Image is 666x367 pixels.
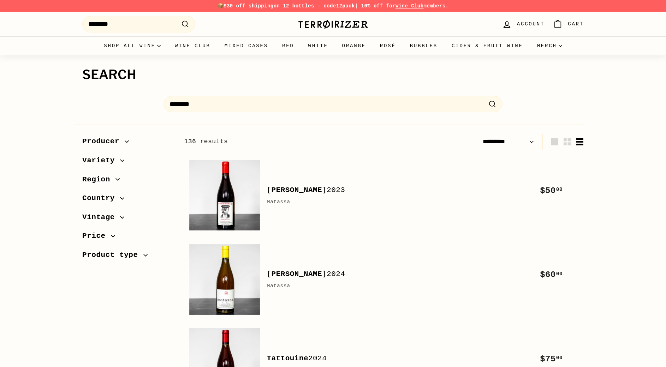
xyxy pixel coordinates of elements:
a: Cart [549,14,588,35]
a: Account [498,14,549,35]
button: Region [82,172,173,191]
a: Orange [335,36,373,55]
button: Country [82,191,173,210]
h1: Search [82,68,584,82]
a: Wine Club [396,3,424,9]
a: Rosé [373,36,403,55]
a: Mixed Cases [218,36,275,55]
span: $60 [540,270,563,279]
a: Bubbles [403,36,445,55]
a: [PERSON_NAME]2024Matassa [184,239,584,319]
span: Cart [568,20,584,28]
sup: 00 [556,271,563,277]
div: Matassa [267,282,345,290]
a: White [301,36,335,55]
a: Red [275,36,301,55]
span: Product type [82,249,143,261]
div: 136 results [184,137,384,147]
span: Price [82,230,111,242]
a: [PERSON_NAME]2023Matassa [184,155,584,235]
a: Wine Club [168,36,218,55]
p: 📦 on 12 bottles - code | 10% off for members. [82,2,584,10]
b: Tattouine [267,354,308,362]
button: Variety [82,153,173,172]
button: Vintage [82,210,173,229]
button: Price [82,228,173,247]
strong: 12pack [336,3,355,9]
span: Account [517,20,545,28]
summary: Merch [530,36,569,55]
div: Matassa [267,198,345,206]
div: 2024 [267,353,327,365]
span: Country [82,192,120,204]
button: Producer [82,134,173,153]
button: Product type [82,247,173,266]
div: 2023 [267,184,345,196]
span: Producer [82,136,125,148]
sup: 00 [556,187,563,192]
div: 2024 [267,268,345,280]
a: Cider & Fruit Wine [445,36,530,55]
span: $75 [540,354,563,364]
span: Region [82,174,115,186]
span: Variety [82,155,120,167]
span: $50 [540,186,563,195]
span: $30 off shipping [224,3,274,9]
b: [PERSON_NAME] [267,270,327,278]
span: Vintage [82,211,120,223]
b: [PERSON_NAME] [267,186,327,194]
div: Primary [68,36,598,55]
sup: 00 [556,355,563,361]
summary: Shop all wine [97,36,168,55]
